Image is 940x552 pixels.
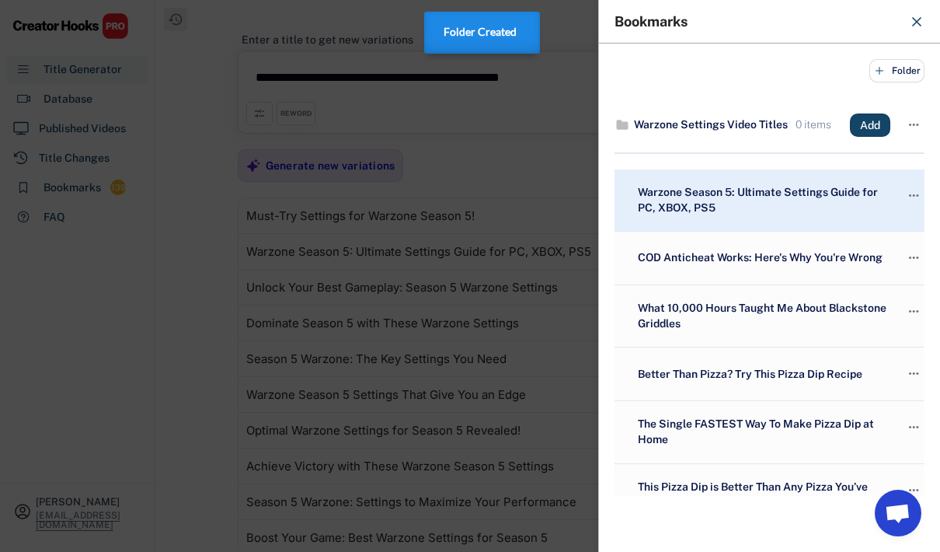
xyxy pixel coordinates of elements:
[909,303,919,320] text: 
[906,417,921,438] button: 
[850,114,890,137] button: Add
[869,59,924,82] button: Folder
[909,250,919,266] text: 
[875,490,921,536] a: Open chat
[634,117,788,133] div: Warzone Settings Video Titles
[909,366,919,383] text: 
[906,480,921,501] button: 
[906,301,921,323] button: 
[909,117,919,133] text: 
[906,185,921,207] button: 
[634,301,890,331] div: What 10,000 Hours Taught Me About Blackstone Griddles
[792,117,831,133] div: 0 items
[634,480,890,510] div: This Pizza Dip is Better Than Any Pizza You’ve Had
[634,185,890,215] div: Warzone Season 5: Ultimate Settings Guide for PC, XBOX, PS5
[909,187,919,204] text: 
[444,26,517,38] strong: Folder Created
[634,417,890,447] div: The Single FASTEST Way To Make Pizza Dip at Home
[909,420,919,436] text: 
[906,247,921,269] button: 
[906,114,921,136] button: 
[909,482,919,498] text: 
[906,363,921,385] button: 
[634,250,890,266] div: COD Anticheat Works: Here's Why You're Wrong
[614,15,900,29] div: Bookmarks
[634,367,890,383] div: Better Than Pizza? Try This Pizza Dip Recipe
